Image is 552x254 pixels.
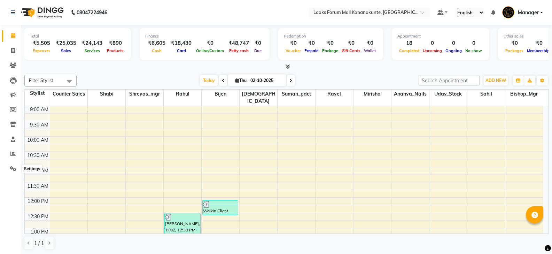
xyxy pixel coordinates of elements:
[25,90,50,97] div: Stylist
[464,39,484,47] div: 0
[444,39,464,47] div: 0
[31,48,52,53] span: Expenses
[105,39,125,47] div: ₹890
[200,75,218,86] span: Today
[145,39,168,47] div: ₹6,605
[22,165,42,173] div: Settings
[26,213,50,220] div: 12:30 PM
[202,90,239,98] span: Bijen
[105,48,125,53] span: Products
[83,48,102,53] span: Services
[227,48,250,53] span: Petty cash
[397,33,484,39] div: Appointment
[362,39,378,47] div: ₹0
[145,33,264,39] div: Finance
[29,77,53,83] span: Filter Stylist
[164,90,201,98] span: rahul
[502,6,514,18] img: Manager
[29,228,50,236] div: 1:00 PM
[248,75,283,86] input: 2025-10-02
[316,90,353,98] span: Rayel
[34,240,44,247] span: 1 / 1
[391,90,429,98] span: Ananya_Nails
[353,90,391,98] span: Mirisha
[419,75,480,86] input: Search Appointment
[29,106,50,113] div: 9:00 AM
[421,39,444,47] div: 0
[467,90,505,98] span: Sahil
[284,33,378,39] div: Redemption
[278,90,315,98] span: Suman_pdct
[26,198,50,205] div: 12:00 PM
[340,48,362,53] span: Gift Cards
[421,48,444,53] span: Upcoming
[29,121,50,129] div: 9:30 AM
[518,9,539,16] span: Manager
[26,137,50,144] div: 10:00 AM
[88,90,125,98] span: Shabi
[234,78,248,83] span: Thu
[523,226,545,247] iframe: chat widget
[340,39,362,47] div: ₹0
[226,39,252,47] div: ₹48,747
[252,39,264,47] div: ₹0
[168,39,194,47] div: ₹18,430
[320,39,340,47] div: ₹0
[126,90,163,98] span: Shreyas_mgr
[77,3,107,22] b: 08047224946
[484,76,508,85] button: ADD NEW
[429,90,467,98] span: Uday_Stock
[150,48,163,53] span: Cash
[53,39,79,47] div: ₹25,035
[203,200,238,215] div: Walkin Client [GEOGRAPHIC_DATA], 12:05 PM-12:35 PM, Stylist Cut(M)
[59,48,73,53] span: Sales
[252,48,263,53] span: Due
[464,48,484,53] span: No show
[30,39,53,47] div: ₹5,505
[303,39,320,47] div: ₹0
[284,48,303,53] span: Voucher
[194,39,226,47] div: ₹0
[505,90,543,98] span: Bishop_Mgr
[397,39,421,47] div: 18
[485,78,506,83] span: ADD NEW
[504,48,525,53] span: Packages
[50,90,88,98] span: Counter Sales
[320,48,340,53] span: Package
[26,152,50,159] div: 10:30 AM
[26,182,50,190] div: 11:30 AM
[194,48,226,53] span: Online/Custom
[175,48,188,53] span: Card
[444,48,464,53] span: Ongoing
[30,33,125,39] div: Total
[240,90,277,106] span: [DEMOGRAPHIC_DATA]
[165,213,200,243] div: [PERSON_NAME], TK02, 12:30 PM-01:30 PM, Roots Touchup Inoa(F)
[397,48,421,53] span: Completed
[362,48,378,53] span: Wallet
[18,3,65,22] img: logo
[303,48,320,53] span: Prepaid
[284,39,303,47] div: ₹0
[504,39,525,47] div: ₹0
[79,39,105,47] div: ₹24,143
